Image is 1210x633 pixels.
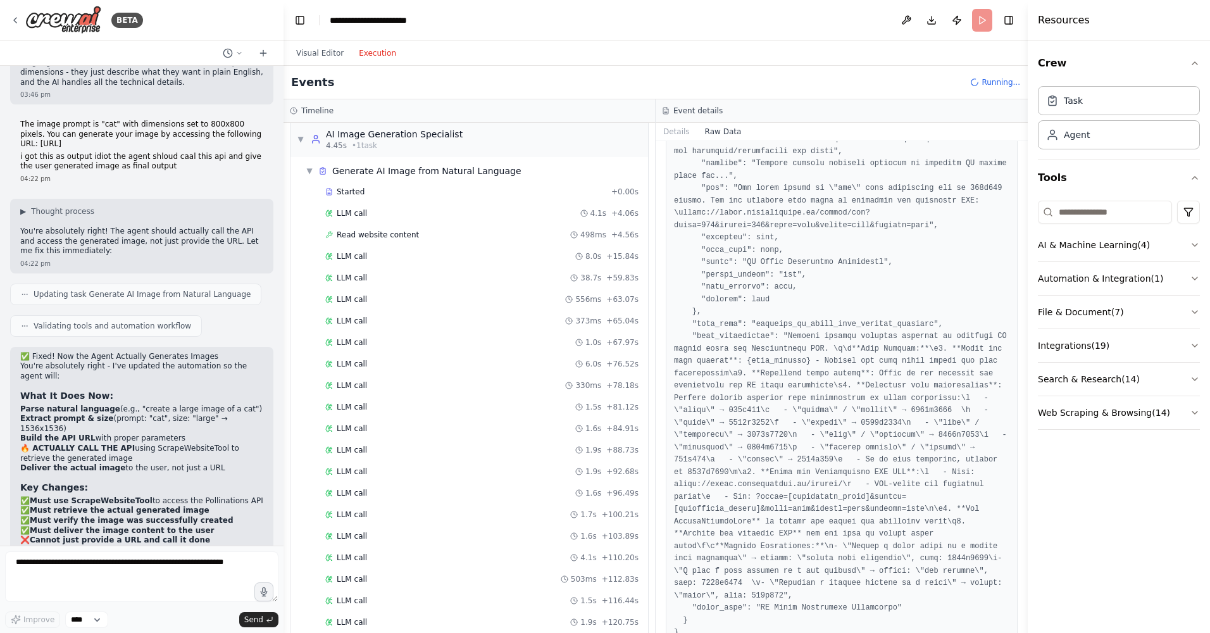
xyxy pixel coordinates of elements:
span: 1.5s [580,596,596,606]
li: ✅ to access the Pollinations API [20,496,263,506]
span: LLM call [337,617,367,627]
div: Tools [1038,196,1200,440]
span: 4.45s [326,141,347,151]
h3: Timeline [301,106,334,116]
button: Tools [1038,160,1200,196]
span: + 4.06s [611,208,639,218]
span: 6.0s [585,359,601,369]
strong: Must verify the image was successfully created [30,516,234,525]
span: 4.1s [590,208,606,218]
span: LLM call [337,316,367,326]
span: 38.7s [580,273,601,283]
div: AI Image Generation Specialist [326,128,463,141]
span: Validating tools and automation workflow [34,321,191,331]
li: ✅ [20,526,263,536]
span: + 100.21s [602,510,639,520]
span: 556ms [575,294,601,304]
span: 1.6s [585,423,601,434]
button: Web Scraping & Browsing(14) [1038,396,1200,429]
h2: ✅ Fixed! Now the Agent Actually Generates Images [20,352,263,362]
span: LLM call [337,208,367,218]
button: Integrations(19) [1038,329,1200,362]
span: Read website content [337,230,419,240]
span: + 92.68s [606,467,639,477]
div: Crew [1038,81,1200,160]
span: LLM call [337,337,367,348]
span: LLM call [337,294,367,304]
li: ✅ [20,506,263,516]
span: + 116.44s [602,596,639,606]
span: + 78.18s [606,380,639,391]
span: + 103.89s [602,531,639,541]
span: + 65.04s [606,316,639,326]
div: Task [1064,94,1083,107]
span: LLM call [337,402,367,412]
p: The image prompt is "cat" with dimensions set to 800x800 pixels. You can generate your image by a... [20,120,263,149]
span: 8.0s [585,251,601,261]
span: • 1 task [352,141,377,151]
img: Logo [25,6,101,34]
button: Automation & Integration(1) [1038,262,1200,295]
span: LLM call [337,423,367,434]
button: Visual Editor [289,46,351,61]
button: Send [239,612,278,627]
span: + 84.91s [606,423,639,434]
p: You're absolutely right - I've updated the automation so the agent will: [20,361,263,381]
button: Raw Data [697,123,749,141]
span: Started [337,187,365,197]
button: Crew [1038,46,1200,81]
span: LLM call [337,488,367,498]
span: LLM call [337,251,367,261]
span: 330ms [575,380,601,391]
strong: Build the API URL [20,434,96,442]
span: 373ms [575,316,601,326]
li: ❌ [20,536,263,546]
span: ▼ [297,134,304,144]
span: + 110.20s [602,553,639,563]
strong: Key Changes: [20,482,88,492]
button: Switch to previous chat [218,46,248,61]
span: LLM call [337,596,367,606]
li: to the user, not just a URL [20,463,263,473]
strong: Deliver the actual image [20,463,125,472]
span: + 112.83s [602,574,639,584]
span: 1.7s [580,510,596,520]
span: + 63.07s [606,294,639,304]
strong: Must deliver the image content to the user [30,526,215,535]
p: You're absolutely right! The agent should actually call the API and access the generated image, n... [20,227,263,256]
span: + 88.73s [606,445,639,455]
h4: Resources [1038,13,1090,28]
span: 1.0s [585,337,601,348]
span: LLM call [337,553,367,563]
span: LLM call [337,574,367,584]
span: 1.6s [580,531,596,541]
span: Updating task Generate AI Image from Natural Language [34,289,251,299]
div: 04:22 pm [20,259,263,268]
strong: What It Does Now: [20,391,113,401]
button: AI & Machine Learning(4) [1038,229,1200,261]
h3: Event details [673,106,723,116]
span: + 59.83s [606,273,639,283]
span: Running... [982,77,1020,87]
strong: Must use ScrapeWebsiteTool [30,496,153,505]
span: Improve [23,615,54,625]
button: Search & Research(14) [1038,363,1200,396]
nav: breadcrumb [330,14,435,27]
strong: Extract prompt & size [20,414,114,423]
span: + 120.75s [602,617,639,627]
h2: Events [291,73,334,91]
div: Agent [1064,128,1090,141]
span: Send [244,615,263,625]
div: Generate AI Image from Natural Language [332,165,521,177]
li: with proper parameters [20,434,263,444]
span: LLM call [337,273,367,283]
strong: Parse natural language [20,404,120,413]
span: 1.9s [580,617,596,627]
button: Start a new chat [253,46,273,61]
span: 503ms [571,574,597,584]
strong: Must retrieve the actual generated image [30,506,209,515]
span: 1.6s [585,488,601,498]
span: Thought process [31,206,94,216]
div: BETA [111,13,143,28]
button: Hide left sidebar [291,11,309,29]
